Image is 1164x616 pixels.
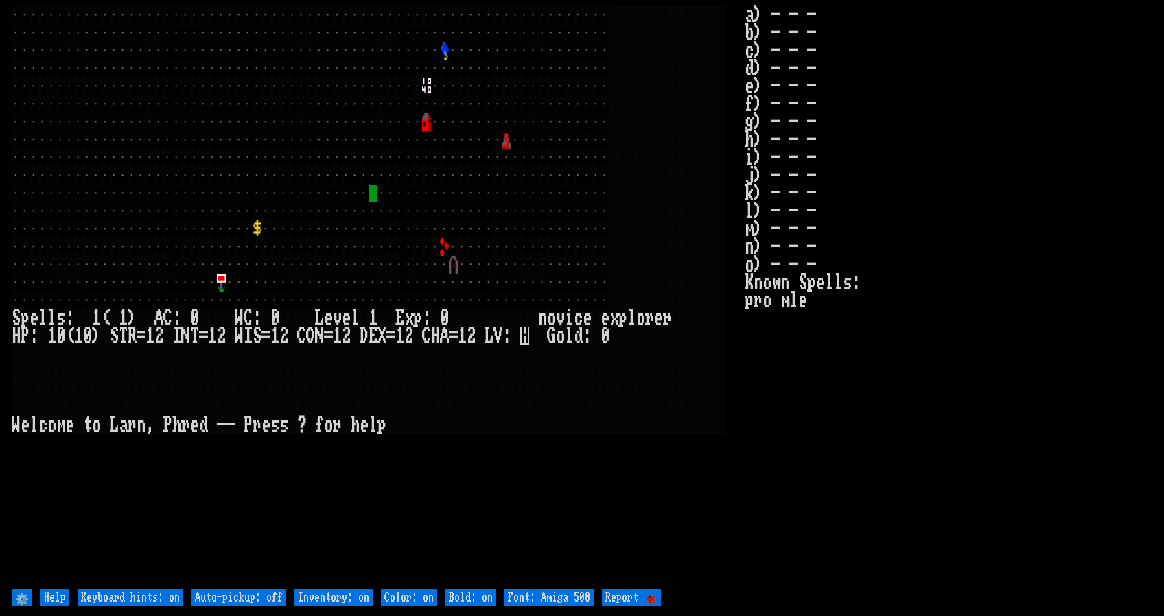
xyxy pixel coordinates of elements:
div: : [422,309,431,327]
div: C [163,309,172,327]
div: s [279,416,288,434]
div: 1 [74,327,83,345]
div: l [565,327,574,345]
div: 2 [342,327,351,345]
div: e [654,309,663,327]
div: r [128,416,137,434]
div: P [163,416,172,434]
div: V [493,327,502,345]
div: ( [101,309,110,327]
div: L [315,309,324,327]
div: ( [65,327,74,345]
div: O [306,327,315,345]
div: - [217,416,226,434]
input: Report 🐞 [602,589,661,606]
div: H [431,327,440,345]
div: 2 [279,327,288,345]
div: C [422,327,431,345]
div: r [181,416,190,434]
div: e [30,309,38,327]
input: Bold: on [445,589,496,606]
div: o [324,416,333,434]
div: p [618,309,627,327]
div: l [47,309,56,327]
div: 1 [395,327,404,345]
div: I [244,327,253,345]
div: h [351,416,360,434]
div: r [663,309,672,327]
div: x [609,309,618,327]
div: W [235,309,244,327]
div: 2 [217,327,226,345]
div: N [181,327,190,345]
div: n [538,309,547,327]
div: E [395,309,404,327]
div: ) [92,327,101,345]
div: R [128,327,137,345]
mark: H [520,327,529,345]
div: 1 [92,309,101,327]
div: 0 [440,309,449,327]
input: Auto-pickup: off [191,589,286,606]
div: i [565,309,574,327]
div: 2 [404,327,413,345]
div: : [65,309,74,327]
div: S [110,327,119,345]
div: : [502,327,511,345]
div: W [235,327,244,345]
div: r [253,416,261,434]
div: d [199,416,208,434]
div: X [377,327,386,345]
div: 0 [270,309,279,327]
div: s [270,416,279,434]
div: 1 [270,327,279,345]
div: e [360,416,369,434]
input: Help [40,589,69,606]
div: 2 [154,327,163,345]
div: 0 [601,327,609,345]
div: f [315,416,324,434]
div: P [244,416,253,434]
input: Font: Amiga 500 [504,589,594,606]
input: Inventory: on [294,589,373,606]
input: ⚙️ [12,589,32,606]
div: e [21,416,30,434]
div: 1 [145,327,154,345]
div: p [21,309,30,327]
div: G [547,327,556,345]
div: T [190,327,199,345]
div: I [172,327,181,345]
div: = [137,327,145,345]
div: l [627,309,636,327]
div: t [83,416,92,434]
div: m [56,416,65,434]
div: E [369,327,377,345]
div: e [324,309,333,327]
div: r [645,309,654,327]
div: - [226,416,235,434]
div: ? [297,416,306,434]
div: = [261,327,270,345]
div: A [440,327,449,345]
div: , [145,416,154,434]
div: A [154,309,163,327]
div: = [386,327,395,345]
div: e [583,309,592,327]
div: e [342,309,351,327]
div: l [38,309,47,327]
div: 1 [333,327,342,345]
div: a [119,416,128,434]
div: 1 [47,327,56,345]
div: s [56,309,65,327]
div: : [172,309,181,327]
div: C [244,309,253,327]
div: 0 [56,327,65,345]
div: r [333,416,342,434]
input: Keyboard hints: on [78,589,183,606]
div: 2 [467,327,476,345]
div: o [636,309,645,327]
div: : [253,309,261,327]
div: o [556,327,565,345]
div: e [65,416,74,434]
stats: a) - - - b) - - - c) - - - d) - - - e) - - - f) - - - g) - - - h) - - - i) - - - j) - - - k) - - ... [745,6,1152,585]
